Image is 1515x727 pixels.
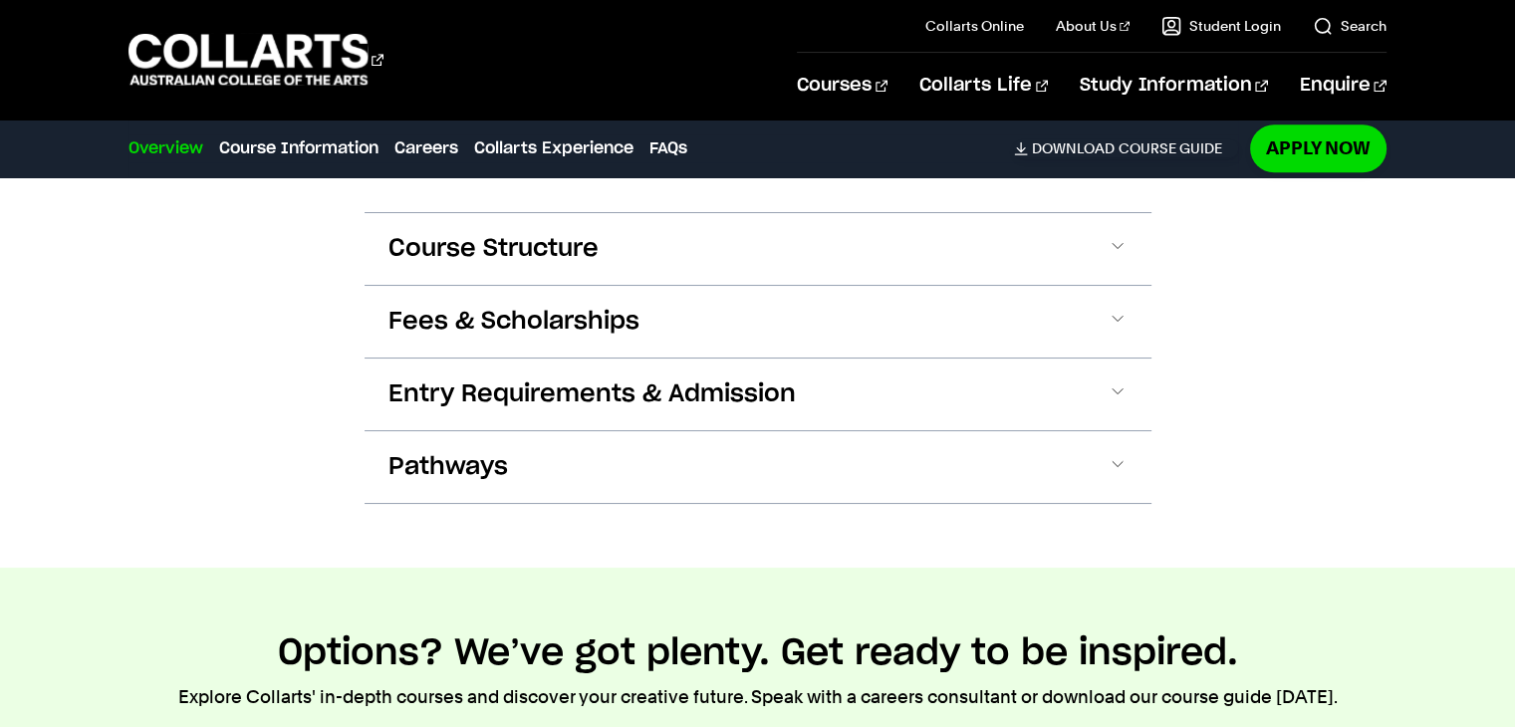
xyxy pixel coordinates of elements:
[388,451,508,483] span: Pathways
[365,213,1151,285] button: Course Structure
[1313,16,1387,36] a: Search
[649,136,687,160] a: FAQs
[925,16,1024,36] a: Collarts Online
[278,631,1238,675] h2: Options? We’ve got plenty. Get ready to be inspired.
[797,53,887,119] a: Courses
[128,31,383,88] div: Go to homepage
[388,233,599,265] span: Course Structure
[1032,139,1115,157] span: Download
[1080,53,1267,119] a: Study Information
[1300,53,1387,119] a: Enquire
[365,286,1151,358] button: Fees & Scholarships
[1161,16,1281,36] a: Student Login
[919,53,1048,119] a: Collarts Life
[474,136,633,160] a: Collarts Experience
[365,431,1151,503] button: Pathways
[1250,124,1387,171] a: Apply Now
[388,378,796,410] span: Entry Requirements & Admission
[1056,16,1130,36] a: About Us
[394,136,458,160] a: Careers
[128,136,203,160] a: Overview
[365,359,1151,430] button: Entry Requirements & Admission
[388,306,639,338] span: Fees & Scholarships
[219,136,379,160] a: Course Information
[1014,139,1238,157] a: DownloadCourse Guide
[178,683,1338,711] p: Explore Collarts' in-depth courses and discover your creative future. Speak with a careers consul...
